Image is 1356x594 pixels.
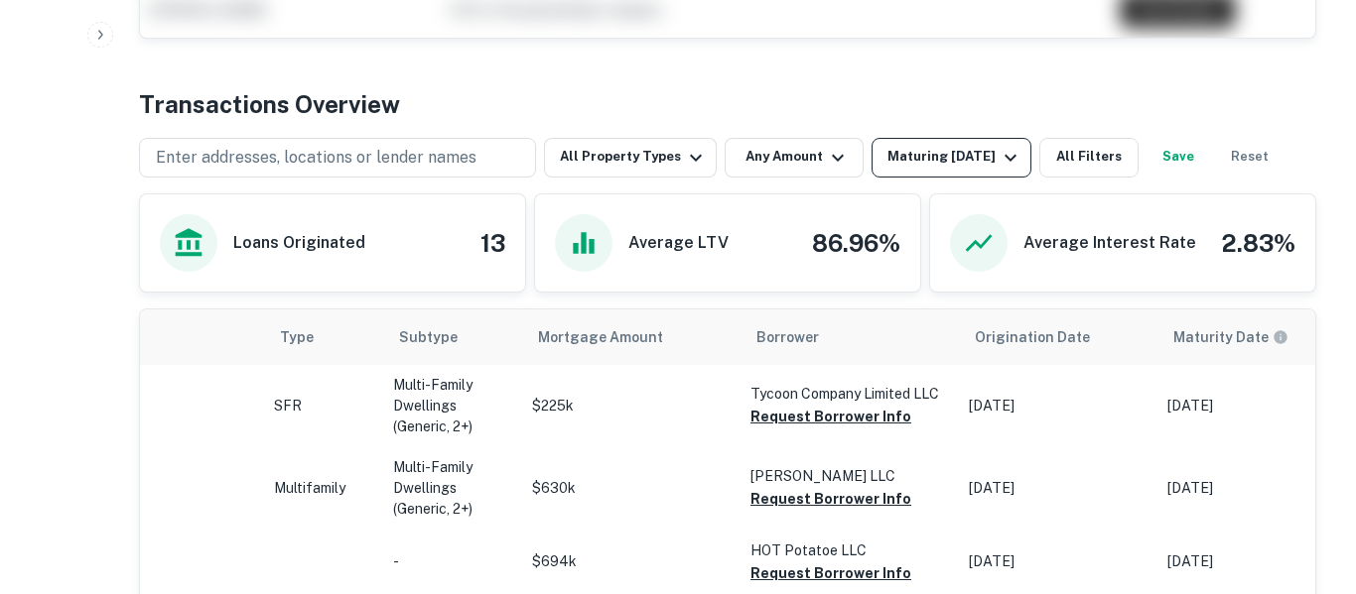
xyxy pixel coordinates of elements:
[741,309,959,365] th: Borrower
[1173,326,1288,348] div: Maturity dates displayed may be estimated. Please contact the lender for the most accurate maturi...
[399,325,458,349] span: Subtype
[274,396,373,416] p: SFR
[1173,326,1269,348] h6: Maturity Date
[750,405,911,428] button: Request Borrower Info
[1218,138,1282,178] button: Reset
[1023,231,1196,255] h6: Average Interest Rate
[1167,551,1346,572] p: [DATE]
[1173,326,1314,348] span: Maturity dates displayed may be estimated. Please contact the lender for the most accurate maturi...
[959,309,1157,365] th: Origination Date
[628,231,729,255] h6: Average LTV
[532,478,731,499] p: $630k
[532,396,731,416] p: $225k
[532,551,731,572] p: $694k
[1039,138,1139,178] button: All Filters
[1167,478,1346,499] p: [DATE]
[544,138,717,178] button: All Property Types
[750,383,949,405] p: Tycoon Company Limited LLC
[1167,396,1346,416] p: [DATE]
[756,325,819,349] span: Borrower
[1257,435,1356,531] iframe: Chat Widget
[1157,309,1356,365] th: Maturity dates displayed may be estimated. Please contact the lender for the most accurate maturi...
[812,225,900,261] h4: 86.96%
[1221,225,1295,261] h4: 2.83%
[872,138,1031,178] button: Maturing [DATE]
[383,309,522,365] th: Subtype
[233,231,365,255] h6: Loans Originated
[522,309,741,365] th: Mortgage Amount
[750,465,949,487] p: [PERSON_NAME] LLC
[139,138,536,178] button: Enter addresses, locations or lender names
[969,478,1148,499] p: [DATE]
[393,375,512,437] p: Multi-Family Dwellings (Generic, 2+)
[393,551,512,572] p: -
[393,457,512,520] p: Multi-Family Dwellings (Generic, 2+)
[480,225,505,261] h4: 13
[156,146,476,170] p: Enter addresses, locations or lender names
[725,138,864,178] button: Any Amount
[975,325,1116,349] span: Origination Date
[1147,138,1210,178] button: Save your search to get updates of matches that match your search criteria.
[969,551,1148,572] p: [DATE]
[538,325,689,349] span: Mortgage Amount
[750,561,911,585] button: Request Borrower Info
[68,309,264,365] th: Purpose
[274,478,373,499] p: Multifamily
[750,539,949,561] p: HOT Potatoe LLC
[969,396,1148,416] p: [DATE]
[750,487,911,511] button: Request Borrower Info
[280,325,314,349] span: Type
[264,309,383,365] th: Type
[887,146,1022,170] div: Maturing [DATE]
[139,86,400,122] h4: Transactions Overview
